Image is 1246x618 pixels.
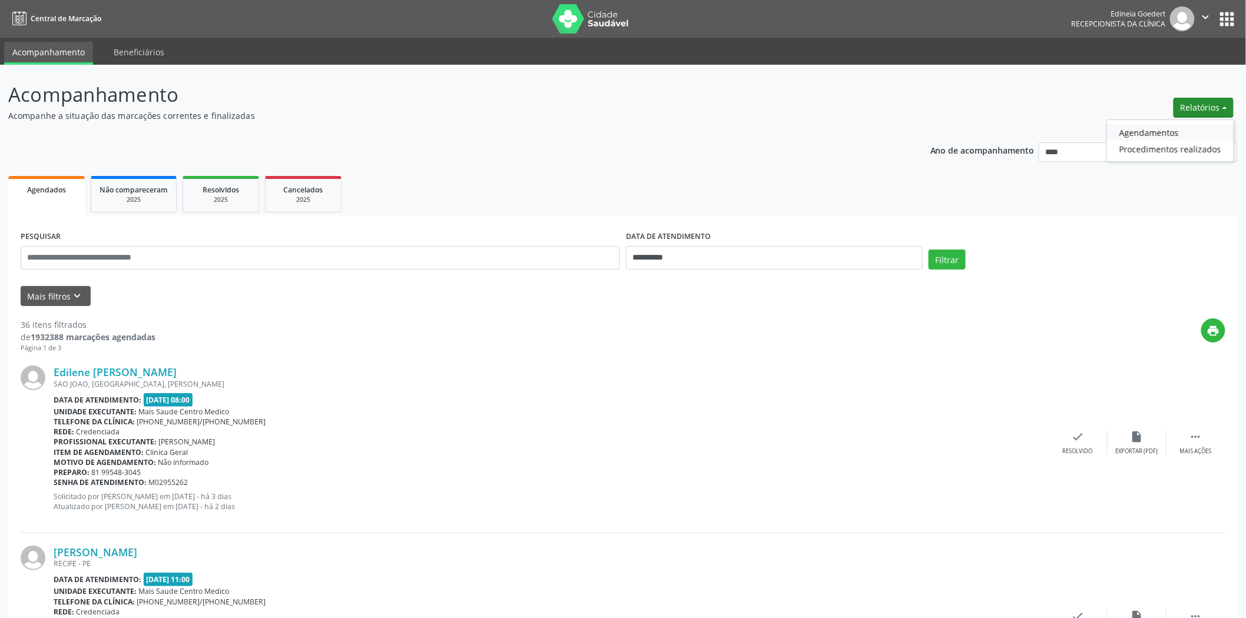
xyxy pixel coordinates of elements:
div: 2025 [191,195,250,204]
b: Profissional executante: [54,437,157,447]
i:  [1189,430,1202,443]
img: img [21,546,45,570]
a: Agendamentos [1107,124,1234,141]
span: Mais Saude Centro Medico [139,586,230,596]
img: img [1170,6,1195,31]
div: RECIFE - PE [54,559,1049,569]
b: Senha de atendimento: [54,477,147,487]
button: Relatórios [1174,98,1234,118]
p: Ano de acompanhamento [930,142,1035,157]
span: Central de Marcação [31,14,101,24]
div: Resolvido [1063,447,1093,456]
span: M02955262 [149,477,188,487]
b: Unidade executante: [54,407,137,417]
b: Motivo de agendamento: [54,457,156,467]
span: [PHONE_NUMBER]/[PHONE_NUMBER] [137,597,266,607]
span: [PHONE_NUMBER]/[PHONE_NUMBER] [137,417,266,427]
a: Beneficiários [105,42,173,62]
p: Solicitado por [PERSON_NAME] em [DATE] - há 3 dias Atualizado por [PERSON_NAME] em [DATE] - há 2 ... [54,491,1049,511]
b: Rede: [54,607,74,617]
p: Acompanhamento [8,80,869,109]
b: Data de atendimento: [54,395,141,405]
div: Mais ações [1180,447,1212,456]
b: Data de atendimento: [54,574,141,584]
a: [PERSON_NAME] [54,546,137,559]
span: Não compareceram [100,185,168,195]
a: Central de Marcação [8,9,101,28]
span: 81 99548-3045 [92,467,141,477]
span: Recepcionista da clínica [1072,19,1166,29]
i: insert_drive_file [1131,430,1144,443]
span: Resolvidos [203,185,239,195]
label: DATA DE ATENDIMENTO [626,228,711,246]
button: print [1201,318,1225,343]
a: Procedimentos realizados [1107,141,1234,157]
b: Telefone da clínica: [54,417,135,427]
b: Rede: [54,427,74,437]
button: Mais filtroskeyboard_arrow_down [21,286,91,307]
p: Acompanhe a situação das marcações correntes e finalizadas [8,109,869,122]
i:  [1199,11,1212,24]
span: [DATE] 11:00 [144,573,193,586]
span: Credenciada [77,427,120,437]
button: apps [1217,9,1238,29]
span: Clinica Geral [146,447,188,457]
div: 36 itens filtrados [21,318,155,331]
span: Não informado [158,457,209,467]
strong: 1932388 marcações agendadas [31,331,155,343]
button: Filtrar [929,250,966,270]
ul: Relatórios [1106,119,1234,162]
span: Agendados [27,185,66,195]
div: 2025 [100,195,168,204]
label: PESQUISAR [21,228,61,246]
button:  [1195,6,1217,31]
b: Preparo: [54,467,90,477]
div: Página 1 de 3 [21,343,155,353]
div: SAO JOAO, [GEOGRAPHIC_DATA], [PERSON_NAME] [54,379,1049,389]
b: Unidade executante: [54,586,137,596]
div: Exportar (PDF) [1116,447,1158,456]
span: [DATE] 08:00 [144,393,193,407]
span: Cancelados [284,185,323,195]
i: print [1207,324,1220,337]
span: Credenciada [77,607,120,617]
span: [PERSON_NAME] [159,437,216,447]
span: Mais Saude Centro Medico [139,407,230,417]
div: Edineia Goedert [1072,9,1166,19]
div: de [21,331,155,343]
b: Telefone da clínica: [54,597,135,607]
div: 2025 [274,195,333,204]
i: check [1072,430,1085,443]
a: Edilene [PERSON_NAME] [54,366,177,378]
b: Item de agendamento: [54,447,144,457]
a: Acompanhamento [4,42,93,65]
img: img [21,366,45,390]
i: keyboard_arrow_down [71,290,84,303]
